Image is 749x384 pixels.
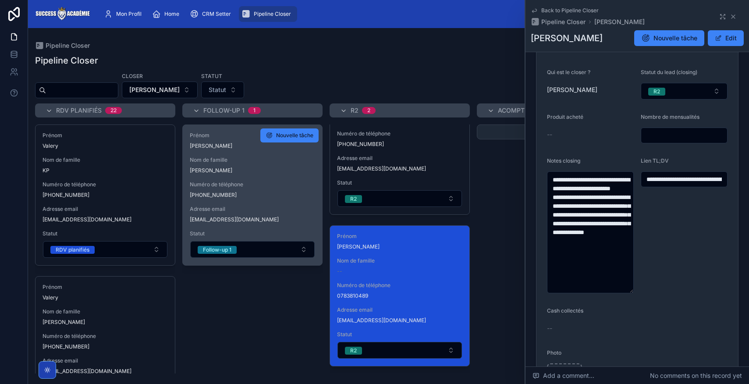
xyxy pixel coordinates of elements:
label: Statut [201,72,222,80]
span: [EMAIL_ADDRESS][DOMAIN_NAME] [190,216,315,223]
a: Mon Profil [101,6,148,22]
span: Numéro de téléphone [190,181,315,188]
button: Select Button [201,82,244,98]
span: Add a comment... [532,371,594,380]
span: [EMAIL_ADDRESS][DOMAIN_NAME] [43,368,168,375]
span: [PHONE_NUMBER] [43,343,168,350]
span: [PERSON_NAME] [337,243,462,250]
span: Statut [209,85,226,94]
span: Follow-up 1 [203,106,245,115]
span: Home [164,11,179,18]
span: Nom de famille [190,156,315,164]
span: Prénom [43,284,168,291]
span: 0783810489 [337,292,462,299]
span: Qui est le closer ? [547,69,590,75]
span: Pipeline Closer [46,41,90,50]
span: Valery [43,294,168,301]
span: RDV planifiés [56,106,102,115]
span: Adresse email [337,155,462,162]
span: [PERSON_NAME] [190,142,315,149]
span: -- [337,268,342,275]
button: Select Button [337,190,462,207]
button: Select Button [641,83,728,100]
button: Nouvelle tâche [634,30,704,46]
span: -- [547,324,552,333]
span: [PERSON_NAME] [129,85,180,94]
span: [EMAIL_ADDRESS][DOMAIN_NAME] [337,165,462,172]
span: Numéro de téléphone [337,282,462,289]
a: Home [149,6,185,22]
img: App logo [35,7,90,21]
button: Nouvelle tâche [260,128,319,142]
span: Statut [337,179,462,186]
span: Cash collectés [547,307,583,314]
div: Follow-up 1 [203,246,231,254]
span: Prénom [43,132,168,139]
span: KP [43,167,168,174]
span: No comments on this record yet [650,371,742,380]
span: Adresse email [43,206,168,213]
a: Prénom[PERSON_NAME]Nom de famille[PERSON_NAME]Numéro de téléphone[PHONE_NUMBER]Adresse email[EMAI... [182,124,323,266]
span: [PHONE_NUMBER] [190,192,315,199]
span: Lien TL;DV [641,157,669,164]
span: [EMAIL_ADDRESS][DOMAIN_NAME] [43,216,168,223]
button: Select Button [337,342,462,359]
span: [PERSON_NAME] [547,85,597,94]
a: CRM Setter [187,6,237,22]
span: [PHONE_NUMBER] [337,141,462,148]
span: Nouvelle tâche [276,132,313,139]
div: scrollable content [97,4,714,24]
span: CRM Setter [202,11,231,18]
a: Pipeline Closer [531,18,586,26]
div: 1 [253,107,256,114]
a: Pipeline Closer [239,6,297,22]
span: Pipeline Closer [254,11,291,18]
span: Nom de famille [43,156,168,164]
button: Select Button [190,241,315,258]
span: Mon Profil [116,11,142,18]
button: Select Button [43,241,167,258]
span: Produit acheté [547,114,583,120]
span: Prénom [190,132,315,139]
span: R2 [351,106,359,115]
a: Back to Pipeline Closer [531,7,599,14]
span: Back to Pipeline Closer [541,7,599,14]
span: Statut [190,230,315,237]
div: R2 [350,195,357,203]
span: [PHONE_NUMBER] [43,192,168,199]
h1: [PERSON_NAME] [531,32,603,44]
span: [EMAIL_ADDRESS][DOMAIN_NAME] [337,317,462,324]
a: [PERSON_NAME] [594,18,645,26]
div: R2 [350,347,357,355]
span: Nouvelle tâche [653,34,697,43]
span: Pipeline Closer [541,18,586,26]
span: -- [547,130,552,139]
span: Numéro de téléphone [337,130,462,137]
a: Prénom[PERSON_NAME]Nom de famille--Numéro de téléphone0783810489Adresse email[EMAIL_ADDRESS][DOMA... [330,225,470,366]
div: 22 [110,107,117,114]
span: Notes closing [547,157,580,164]
div: RDV planifiés [56,246,89,254]
span: [PERSON_NAME] [43,319,168,326]
span: Photo [547,349,561,356]
span: Adresse email [337,306,462,313]
button: Select Button [122,82,198,98]
button: Edit [708,30,744,46]
label: Closer [122,72,143,80]
span: Statut [337,331,462,338]
span: [PERSON_NAME] [190,167,315,174]
span: Adresse email [43,357,168,364]
h1: Pipeline Closer [35,54,98,67]
a: PrénomValeryNom de familleKPNuméro de téléphone[PHONE_NUMBER]Adresse email[EMAIL_ADDRESS][DOMAIN_... [35,124,175,266]
span: Acompte payé [498,106,545,115]
span: Nom de famille [43,308,168,315]
div: R2 [653,88,660,96]
div: 2 [367,107,370,114]
span: Numéro de téléphone [43,333,168,340]
span: Adresse email [190,206,315,213]
span: Statut du lead (closing) [641,69,697,75]
a: Pipeline Closer [35,41,90,50]
a: Prénom[PERSON_NAME]Nom de famille--Numéro de téléphone[PHONE_NUMBER]Adresse email[EMAIL_ADDRESS][... [330,74,470,215]
span: Nombre de mensualités [641,114,699,120]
